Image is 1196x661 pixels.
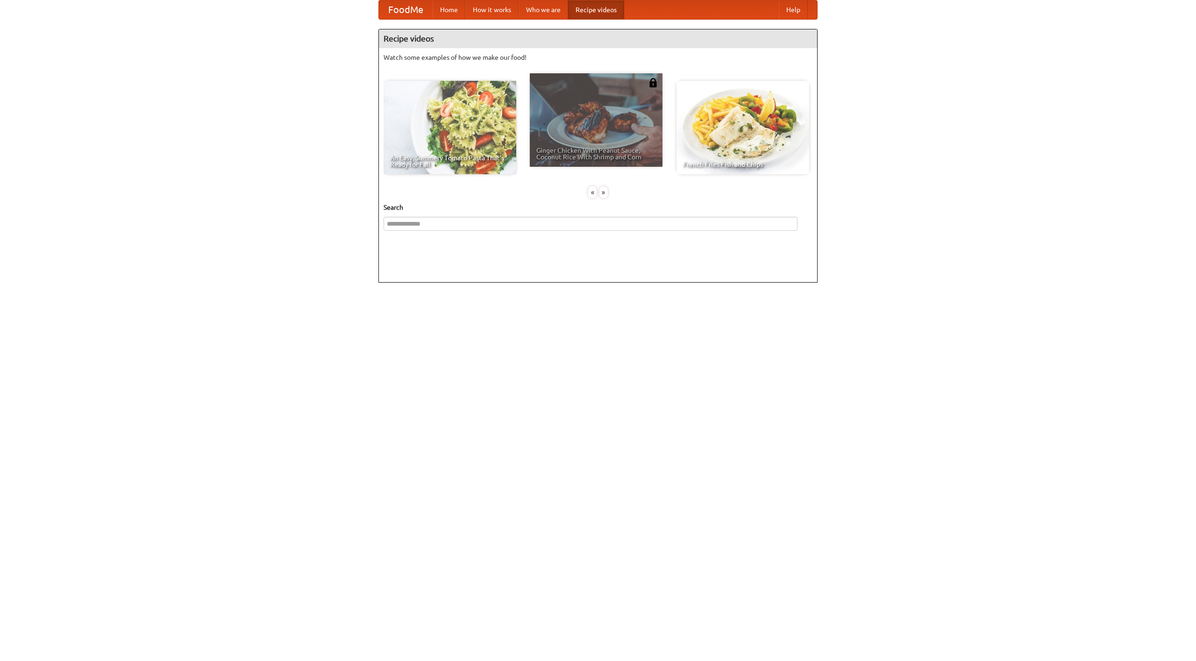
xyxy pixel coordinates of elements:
[648,78,658,87] img: 483408.png
[384,203,812,212] h5: Search
[676,81,809,174] a: French Fries Fish and Chips
[568,0,624,19] a: Recipe videos
[519,0,568,19] a: Who we are
[683,161,803,168] span: French Fries Fish and Chips
[779,0,808,19] a: Help
[588,186,597,198] div: «
[384,53,812,62] p: Watch some examples of how we make our food!
[384,81,516,174] a: An Easy, Summery Tomato Pasta That's Ready for Fall
[599,186,608,198] div: »
[379,29,817,48] h4: Recipe videos
[379,0,433,19] a: FoodMe
[390,155,510,168] span: An Easy, Summery Tomato Pasta That's Ready for Fall
[465,0,519,19] a: How it works
[433,0,465,19] a: Home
